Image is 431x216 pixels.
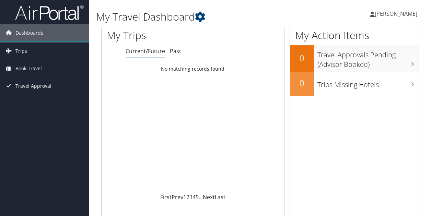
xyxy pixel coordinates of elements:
h1: My Action Items [290,28,419,43]
h1: My Travel Dashboard [96,10,315,24]
h3: Trips Missing Hotels [317,76,419,89]
span: [PERSON_NAME] [375,10,417,17]
span: Trips [15,43,27,60]
span: Travel Approval [15,77,51,95]
h2: 0 [290,52,314,64]
span: Dashboards [15,24,43,41]
a: Last [215,193,225,201]
a: Next [203,193,215,201]
a: 2 [186,193,189,201]
a: First [160,193,172,201]
a: Current/Future [126,47,165,55]
a: 0Trips Missing Hotels [290,72,419,96]
span: … [199,193,203,201]
a: [PERSON_NAME] [370,3,424,24]
img: airportal-logo.png [15,4,84,21]
a: 5 [196,193,199,201]
h2: 0 [290,77,314,89]
h3: Travel Approvals Pending (Advisor Booked) [317,47,419,69]
a: 4 [193,193,196,201]
h1: My Trips [107,28,203,43]
a: 0Travel Approvals Pending (Advisor Booked) [290,45,419,72]
a: 1 [183,193,186,201]
a: Past [170,47,181,55]
a: 3 [189,193,193,201]
a: Prev [172,193,183,201]
td: No matching records found [102,63,284,75]
span: Book Travel [15,60,42,77]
